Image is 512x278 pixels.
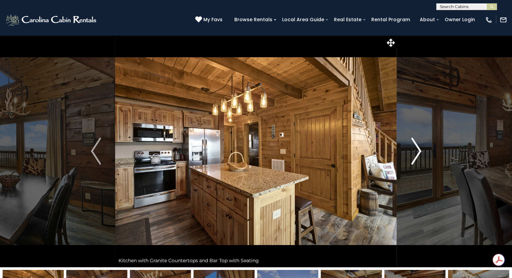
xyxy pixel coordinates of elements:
[397,35,436,267] button: Next
[91,138,101,165] img: arrow
[411,138,421,165] img: arrow
[368,14,413,25] a: Rental Program
[441,14,478,25] a: Owner Login
[77,35,115,267] button: Previous
[500,16,507,24] img: mail-regular-white.png
[231,14,276,25] a: Browse Rentals
[203,16,223,23] span: My Favs
[279,14,328,25] a: Local Area Guide
[5,13,98,27] img: White-1-2.png
[331,14,365,25] a: Real Estate
[115,254,397,267] div: Kitchen with Granite Countertops and Bar Top with Seating
[195,16,224,24] a: My Favs
[485,16,492,24] img: phone-regular-white.png
[416,14,438,25] a: About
